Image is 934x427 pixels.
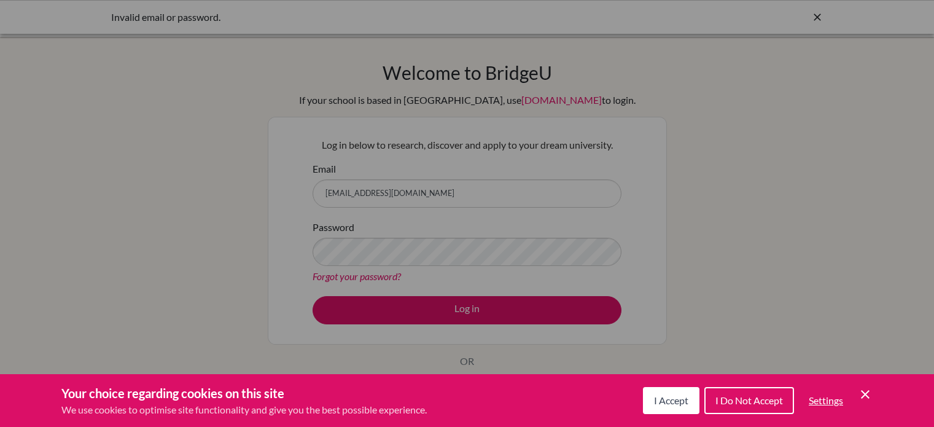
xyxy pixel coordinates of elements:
[858,387,873,402] button: Save and close
[799,388,853,413] button: Settings
[809,394,843,406] span: Settings
[715,394,783,406] span: I Do Not Accept
[61,402,427,417] p: We use cookies to optimise site functionality and give you the best possible experience.
[61,384,427,402] h3: Your choice regarding cookies on this site
[704,387,794,414] button: I Do Not Accept
[654,394,688,406] span: I Accept
[643,387,699,414] button: I Accept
